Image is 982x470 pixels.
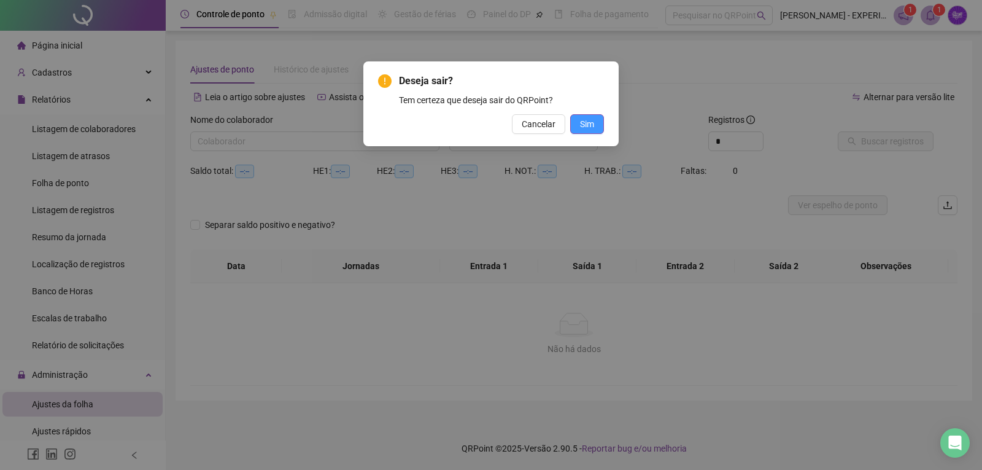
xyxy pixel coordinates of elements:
div: Tem certeza que deseja sair do QRPoint? [399,93,604,107]
span: Cancelar [522,117,555,131]
span: Sim [580,117,594,131]
span: Deseja sair? [399,74,604,88]
span: exclamation-circle [378,74,392,88]
div: Open Intercom Messenger [940,428,970,458]
button: Sim [570,114,604,134]
button: Cancelar [512,114,565,134]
